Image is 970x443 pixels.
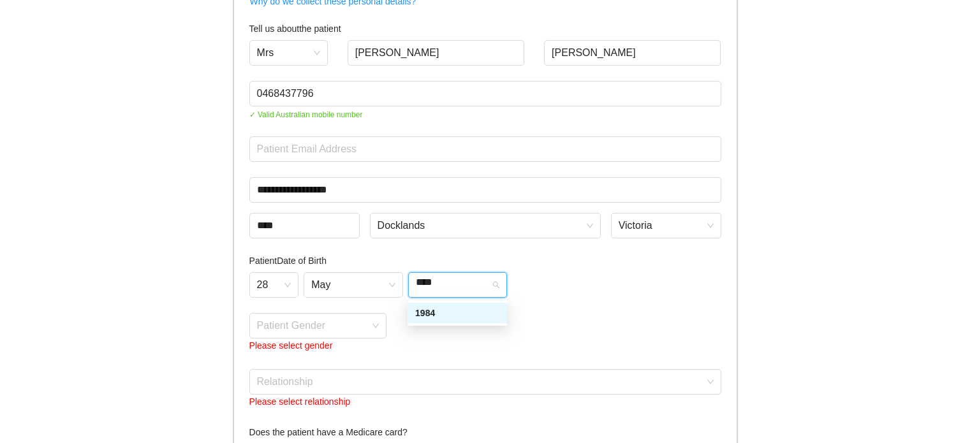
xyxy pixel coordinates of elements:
span: May [311,275,395,294]
input: Patient Last Name [544,40,721,66]
input: Patient Email Address [249,136,721,162]
span: Victoria [619,216,714,235]
span: Mrs [257,43,320,62]
input: Patient Phone Number [249,81,721,106]
div: Please select relationship [249,395,721,409]
h4: Tell us about the patient [249,22,721,36]
div: 1984 [408,303,507,323]
span: Docklands [378,216,593,235]
span: ✓ Valid Australian mobile number [249,109,721,121]
h4: Patient Date of Birth [249,254,721,268]
input: Patient First Name [348,40,525,66]
h4: Does the patient have a Medicare card? [249,425,721,439]
span: 28 [257,275,291,294]
div: Please select gender [249,338,387,352]
div: 1984 [415,306,499,320]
